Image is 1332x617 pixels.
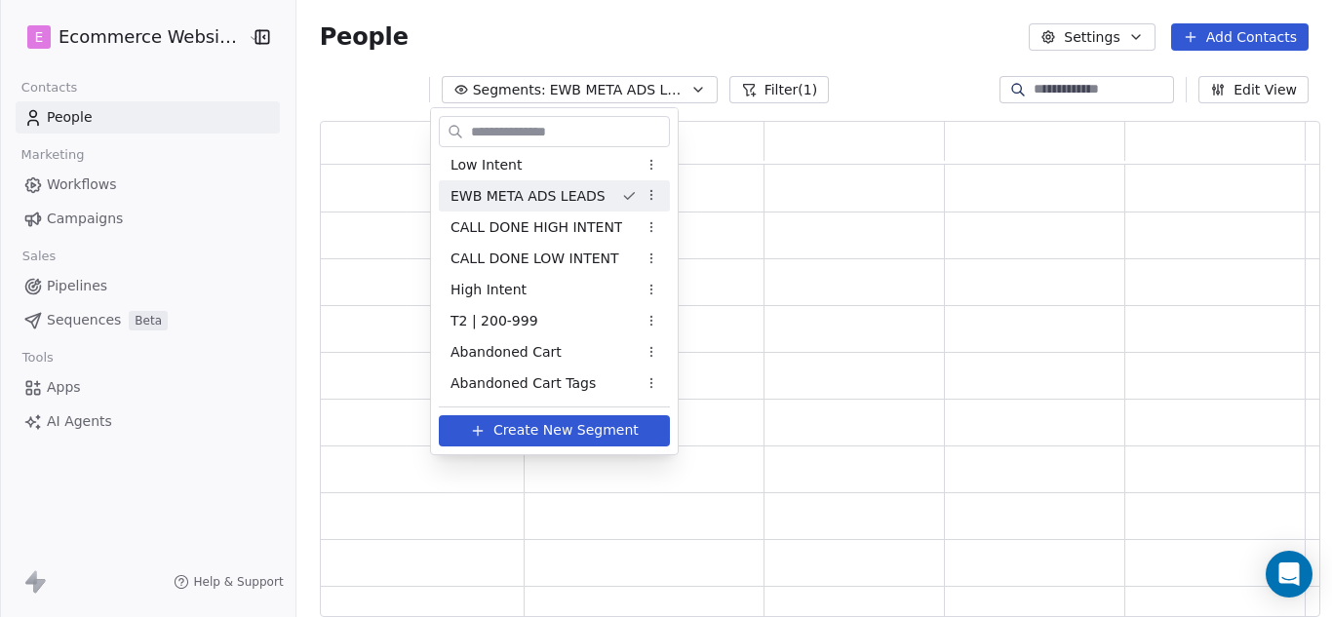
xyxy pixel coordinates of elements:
button: Create New Segment [439,415,670,446]
span: T2 | 200-999 [451,311,538,331]
span: EWB META ADS LEADS [451,186,606,207]
span: Abandoned Cart Tags [451,373,596,394]
span: Low Intent [451,155,523,175]
span: Abandoned Cart [451,342,562,363]
span: CALL DONE LOW INTENT [451,249,619,269]
span: Create New Segment [493,420,639,441]
span: High Intent [451,280,527,300]
span: CALL DONE HIGH INTENT [451,217,622,238]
